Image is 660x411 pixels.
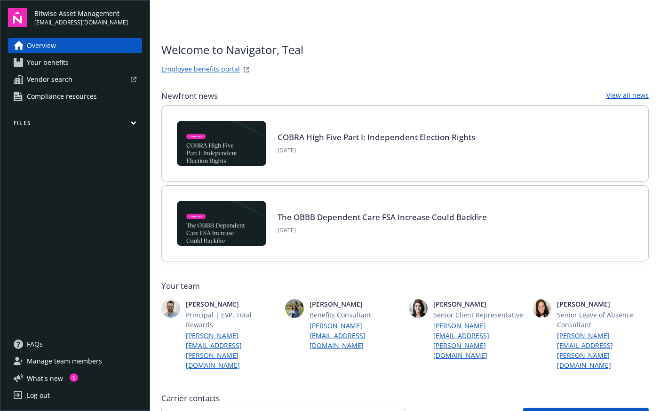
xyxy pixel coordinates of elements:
a: striveWebsite [241,64,252,75]
a: Manage team members [8,354,142,369]
span: Vendor search [27,72,72,87]
a: View all news [606,90,649,102]
img: BLOG-Card Image - Compliance - OBBB Dep Care FSA - 08-01-25.jpg [177,201,266,246]
a: The OBBB Dependent Care FSA Increase Could Backfire [278,212,487,222]
span: Benefits Consultant [310,310,401,320]
span: Overview [27,38,56,53]
span: Welcome to Navigator , Teal [161,41,303,58]
span: Your team [161,280,649,292]
span: Carrier contacts [161,393,649,404]
a: COBRA High Five Part I: Independent Election Rights [278,132,475,142]
span: Principal | EVP, Total Rewards [186,310,278,330]
span: Senior Leave of Absence Consultant [557,310,649,330]
span: Manage team members [27,354,102,369]
a: Vendor search [8,72,142,87]
a: [PERSON_NAME][EMAIL_ADDRESS][PERSON_NAME][DOMAIN_NAME] [557,331,649,370]
a: Compliance resources [8,89,142,104]
span: [EMAIL_ADDRESS][DOMAIN_NAME] [34,18,128,27]
span: [PERSON_NAME] [433,299,525,309]
span: Compliance resources [27,89,97,104]
span: Senior Client Representative [433,310,525,320]
a: Your benefits [8,55,142,70]
a: [PERSON_NAME][EMAIL_ADDRESS][PERSON_NAME][DOMAIN_NAME] [433,321,525,360]
img: BLOG-Card Image - Compliance - COBRA High Five Pt 1 07-18-25.jpg [177,121,266,166]
a: [PERSON_NAME][EMAIL_ADDRESS][DOMAIN_NAME] [310,321,401,350]
span: [PERSON_NAME] [310,299,401,309]
img: photo [533,299,551,318]
span: [PERSON_NAME] [557,299,649,309]
a: Overview [8,38,142,53]
span: Bitwise Asset Management [34,8,128,18]
img: photo [409,299,428,318]
span: Newfront news [161,90,218,102]
a: FAQs [8,337,142,352]
div: Log out [27,388,50,403]
img: photo [285,299,304,318]
div: 1 [70,373,78,382]
button: What's new1 [8,373,78,383]
a: [PERSON_NAME][EMAIL_ADDRESS][PERSON_NAME][DOMAIN_NAME] [186,331,278,370]
span: [DATE] [278,146,475,155]
button: Bitwise Asset Management[EMAIL_ADDRESS][DOMAIN_NAME] [34,8,142,27]
img: navigator-logo.svg [8,8,27,27]
span: [PERSON_NAME] [186,299,278,309]
span: [DATE] [278,226,487,235]
span: FAQs [27,337,43,352]
a: Employee benefits portal [161,64,240,75]
button: Files [8,119,142,131]
span: What ' s new [27,373,63,383]
img: photo [161,299,180,318]
span: Your benefits [27,55,69,70]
